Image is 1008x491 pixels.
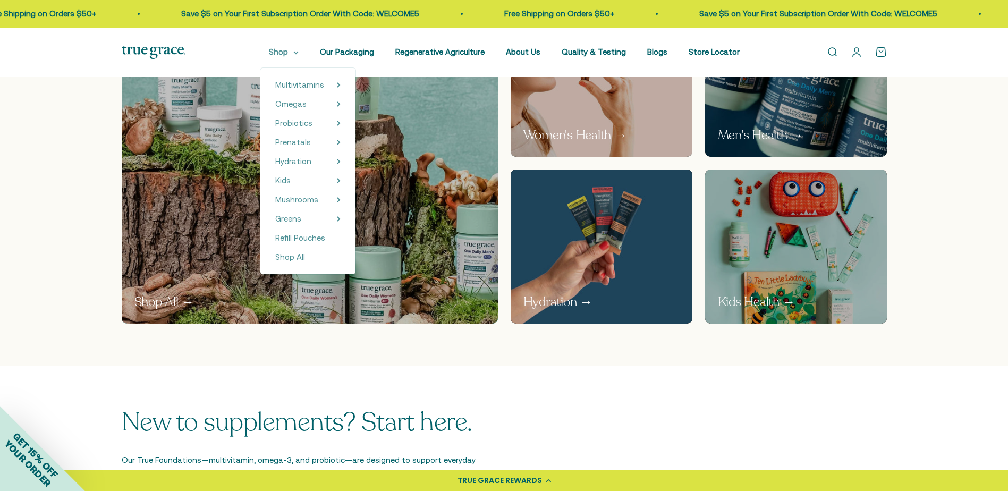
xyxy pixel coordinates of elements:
[511,3,692,157] a: Woman holding a small pill in a pink background Women's Health →
[275,136,341,149] summary: Prenatals
[275,213,301,225] a: Greens
[275,233,325,242] span: Refill Pouches
[275,176,291,185] span: Kids
[275,214,301,223] span: Greens
[320,47,374,56] a: Our Packaging
[275,118,312,128] span: Probiotics
[511,3,692,157] img: Woman holding a small pill in a pink background
[275,252,305,261] span: Shop All
[275,213,341,225] summary: Greens
[275,174,291,187] a: Kids
[275,232,341,244] a: Refill Pouches
[705,3,887,157] img: True Grace One Daily Men's multivitamin bottles on a blue background
[458,475,542,486] div: TRUE GRACE REWARDS
[11,430,60,480] span: GET 15% OFF
[275,98,341,111] summary: Omegas
[275,193,341,206] summary: Mushrooms
[275,155,311,168] a: Hydration
[718,293,795,311] p: Kids Health →
[275,193,318,206] a: Mushrooms
[122,405,472,439] split-lines: New to supplements? Start here.
[275,157,311,166] span: Hydration
[181,7,419,20] p: Save $5 on Your First Subscription Order With Code: WELCOME5
[275,99,307,108] span: Omegas
[2,438,53,489] span: YOUR ORDER
[275,79,324,91] a: Multivitamins
[275,80,324,89] span: Multivitamins
[562,47,626,56] a: Quality & Testing
[275,136,311,149] a: Prenatals
[395,47,485,56] a: Regenerative Agriculture
[122,3,498,324] a: True Grace products displayed on a natural wooden and moss background Shop All →
[275,117,312,130] a: Probiotics
[275,98,307,111] a: Omegas
[269,46,299,58] summary: Shop
[705,3,887,157] a: True Grace One Daily Men's multivitamin bottles on a blue background Men's Health →
[275,251,341,264] a: Shop All
[705,170,887,324] img: Collection of children's products including a red monster-shaped container, toys, and health prod...
[511,170,692,324] img: Hand holding three small packages of electrolyte powder of different flavors against a blue backg...
[523,126,627,145] p: Women's Health →
[275,195,318,204] span: Mushrooms
[647,47,667,56] a: Blogs
[699,7,937,20] p: Save $5 on Your First Subscription Order With Code: WELCOME5
[275,117,341,130] summary: Probiotics
[718,126,803,145] p: Men's Health →
[134,293,194,311] p: Shop All →
[122,3,498,324] img: True Grace products displayed on a natural wooden and moss background
[523,293,592,311] p: Hydration →
[275,138,311,147] span: Prenatals
[504,9,614,18] a: Free Shipping on Orders $50+
[275,174,341,187] summary: Kids
[689,47,740,56] a: Store Locator
[275,79,341,91] summary: Multivitamins
[275,155,341,168] summary: Hydration
[506,47,540,56] a: About Us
